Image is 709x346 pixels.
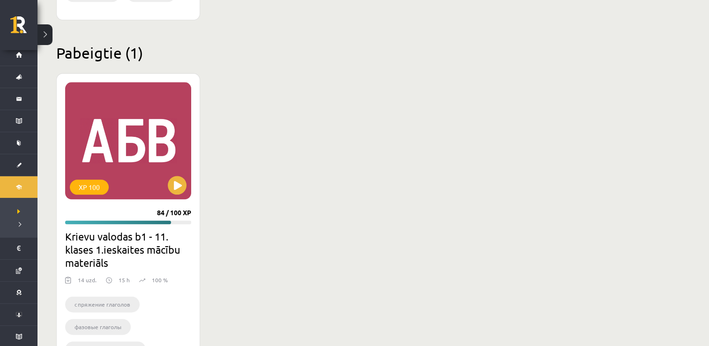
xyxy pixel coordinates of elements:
[119,276,130,284] p: 15 h
[65,319,131,335] li: фазовые глаголы
[65,230,191,269] h2: Krievu valodas b1 - 11. klases 1.ieskaites mācību materiāls
[78,276,97,290] div: 14 uzd.
[65,296,140,312] li: cпряжение глаголов
[152,276,168,284] p: 100 %
[10,16,37,40] a: Rīgas 1. Tālmācības vidusskola
[70,180,109,195] div: XP 100
[56,44,656,62] h2: Pabeigtie (1)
